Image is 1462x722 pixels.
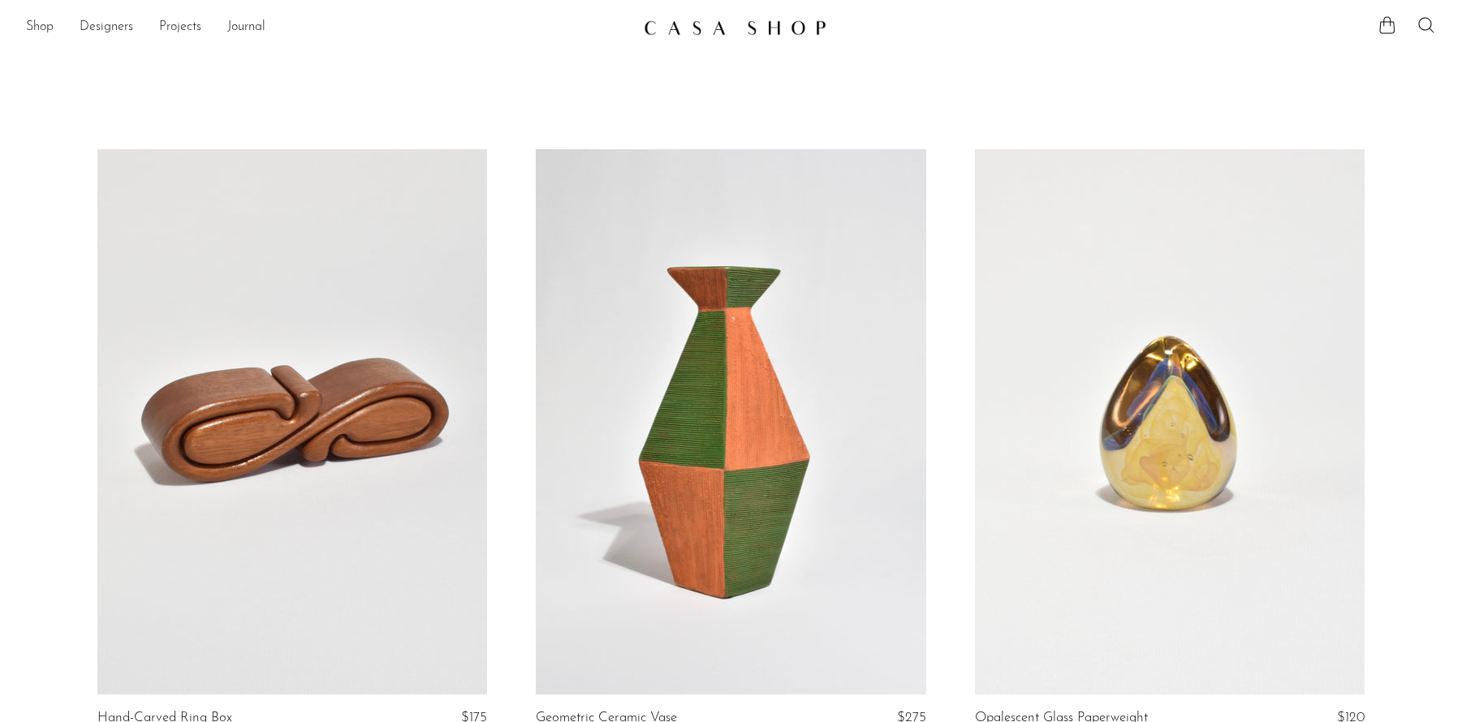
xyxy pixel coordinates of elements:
[80,17,133,38] a: Designers
[26,14,631,41] ul: NEW HEADER MENU
[159,17,201,38] a: Projects
[26,14,631,41] nav: Desktop navigation
[26,17,54,38] a: Shop
[227,17,265,38] a: Journal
